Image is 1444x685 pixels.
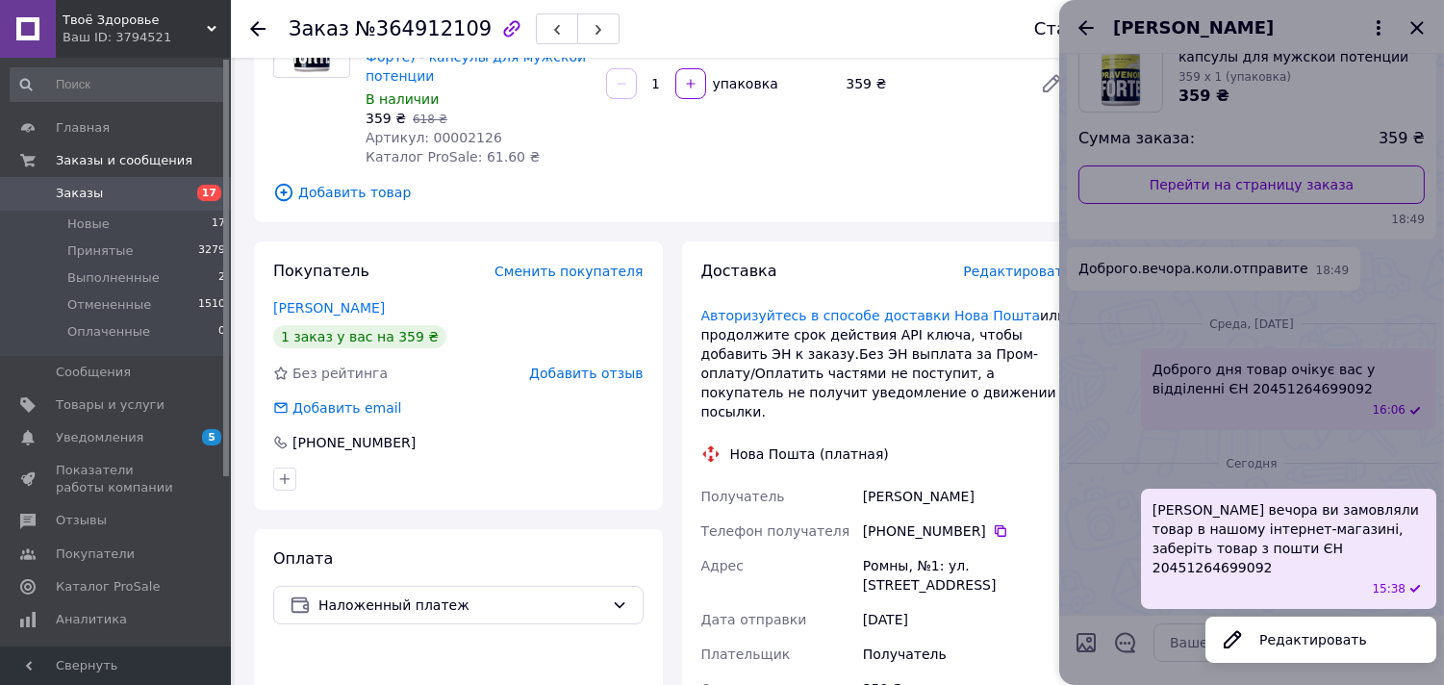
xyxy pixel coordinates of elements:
span: Доставка [701,262,777,280]
span: Наложенный платеж [318,595,604,616]
span: Выполненные [67,269,160,287]
span: Телефон получателя [701,523,850,539]
span: 2 [218,269,225,287]
div: [PHONE_NUMBER] [291,433,418,452]
span: Дата отправки [701,612,807,627]
span: 359 ₴ [366,111,406,126]
div: Добавить email [291,398,404,418]
span: Заказ [289,17,349,40]
span: 618 ₴ [413,113,447,126]
div: или продолжите срок действия АРІ ключа, чтобы добавить ЭН к заказу.Без ЭН выплата за Пром-оплату/... [701,306,1072,421]
div: Ромны, №1: ул. [STREET_ADDRESS] [859,548,1075,602]
div: [PERSON_NAME] [859,479,1075,514]
span: Показатели работы компании [56,462,178,496]
span: Покупатели [56,545,135,563]
span: Артикул: 00002126 [366,130,502,145]
span: Аналитика [56,611,127,628]
span: Плательщик [701,647,791,662]
span: Принятые [67,242,134,260]
span: В наличии [366,91,439,107]
span: Уведомления [56,429,143,446]
a: Редактировать [1032,64,1071,103]
span: 1510 [198,296,225,314]
span: Твоё Здоровье [63,12,207,29]
span: Добавить отзыв [529,366,643,381]
div: упаковка [708,74,780,93]
span: Заказы и сообщения [56,152,192,169]
span: Сообщения [56,364,131,381]
span: Оплата [273,549,333,568]
span: 0 [218,323,225,341]
span: №364912109 [355,17,492,40]
button: Редактировать [1205,621,1436,659]
span: Товары и услуги [56,396,165,414]
span: Редактировать [963,264,1071,279]
div: Добавить email [271,398,404,418]
span: Адрес [701,558,744,573]
span: 3279 [198,242,225,260]
span: Отмененные [67,296,151,314]
span: 5 [202,429,221,445]
div: [PHONE_NUMBER] [863,521,1071,541]
div: Статус заказа [1034,19,1163,38]
div: Нова Пошта (платная) [725,444,894,464]
span: Сменить покупателя [494,264,643,279]
span: Инструменты вебмастера и SEO [56,644,178,678]
span: Покупатель [273,262,369,280]
span: 15:38 12.10.2025 [1372,581,1406,597]
div: 359 ₴ [838,70,1025,97]
div: 1 заказ у вас на 359 ₴ [273,325,446,348]
a: Авторизуйтесь в способе доставки Нова Пошта [701,308,1041,323]
a: Pravenor Forte (Правенор Форте) - капсулы для мужской потенции [366,30,586,84]
span: Каталог ProSale [56,578,160,596]
input: Поиск [10,67,227,102]
span: 17 [197,185,221,201]
span: Получатель [701,489,785,504]
span: Добавить товар [273,182,1071,203]
span: Главная [56,119,110,137]
span: 17 [212,216,225,233]
div: Вернуться назад [250,19,266,38]
span: Заказы [56,185,103,202]
div: Ваш ID: 3794521 [63,29,231,46]
a: [PERSON_NAME] [273,300,385,316]
div: [DATE] [859,602,1075,637]
div: Получатель [859,637,1075,672]
span: Новые [67,216,110,233]
span: Отзывы [56,512,107,529]
span: Оплаченные [67,323,150,341]
span: Каталог ProSale: 61.60 ₴ [366,149,540,165]
span: [PERSON_NAME] вечора ви замовляли товар в нашому інтернет-магазині, заберіть товар з пошти ЄН 204... [1153,500,1425,577]
span: Без рейтинга [292,366,388,381]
